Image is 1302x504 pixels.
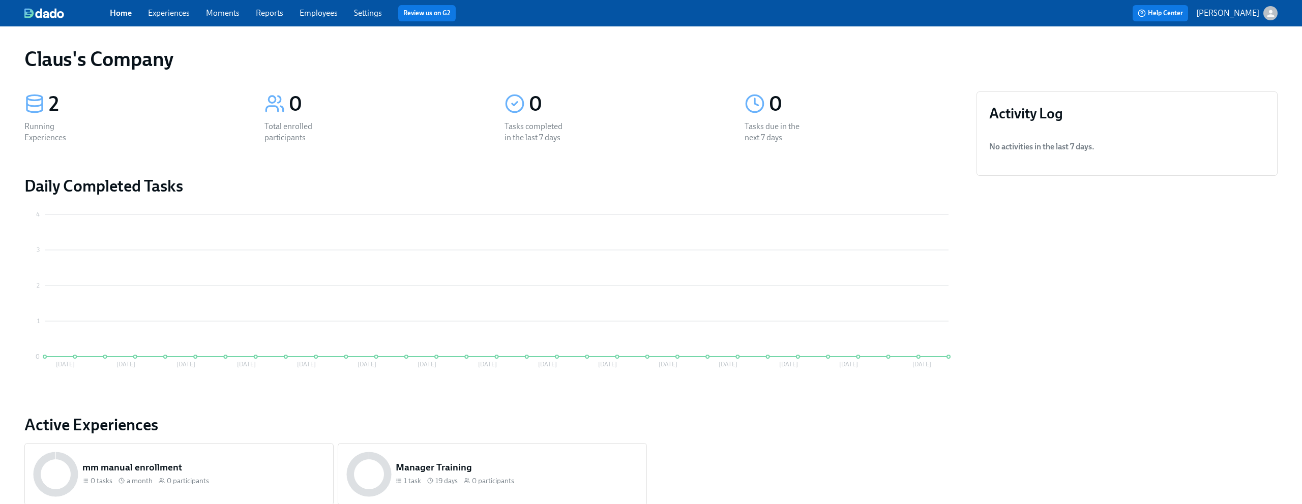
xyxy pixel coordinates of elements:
[505,121,570,143] div: Tasks completed in the last 7 days
[36,211,40,218] tspan: 4
[256,8,283,18] a: Reports
[49,91,240,117] div: 2
[24,47,173,71] h1: Claus's Company
[989,135,1265,159] li: No activities in the last 7 days .
[24,8,110,18] a: dado
[37,246,40,254] tspan: 3
[404,476,421,486] span: 1 task
[237,361,256,368] tspan: [DATE]
[264,121,330,143] div: Total enrolled participants
[779,361,798,368] tspan: [DATE]
[1196,6,1278,20] button: [PERSON_NAME]
[839,361,858,368] tspan: [DATE]
[82,461,325,474] h5: mm manual enrollment
[36,353,40,360] tspan: 0
[24,415,960,435] a: Active Experiences
[297,361,316,368] tspan: [DATE]
[396,461,638,474] h5: Manager Training
[1138,8,1183,18] span: Help Center
[354,8,382,18] a: Settings
[24,8,64,18] img: dado
[478,361,497,368] tspan: [DATE]
[24,121,90,143] div: Running Experiences
[745,121,810,143] div: Tasks due in the next 7 days
[403,8,451,18] a: Review us on G2
[472,476,514,486] span: 0 participants
[110,8,132,18] a: Home
[206,8,240,18] a: Moments
[176,361,195,368] tspan: [DATE]
[398,5,456,21] button: Review us on G2
[435,476,458,486] span: 19 days
[116,361,135,368] tspan: [DATE]
[358,361,376,368] tspan: [DATE]
[769,91,960,117] div: 0
[167,476,209,486] span: 0 participants
[719,361,737,368] tspan: [DATE]
[127,476,153,486] span: a month
[1196,8,1259,19] p: [PERSON_NAME]
[37,282,40,289] tspan: 2
[598,361,617,368] tspan: [DATE]
[418,361,436,368] tspan: [DATE]
[912,361,931,368] tspan: [DATE]
[659,361,677,368] tspan: [DATE]
[148,8,190,18] a: Experiences
[289,91,480,117] div: 0
[989,104,1265,122] h3: Activity Log
[300,8,338,18] a: Employees
[1133,5,1188,21] button: Help Center
[37,318,40,325] tspan: 1
[529,91,720,117] div: 0
[24,176,960,196] h2: Daily Completed Tasks
[538,361,557,368] tspan: [DATE]
[91,476,112,486] span: 0 tasks
[56,361,75,368] tspan: [DATE]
